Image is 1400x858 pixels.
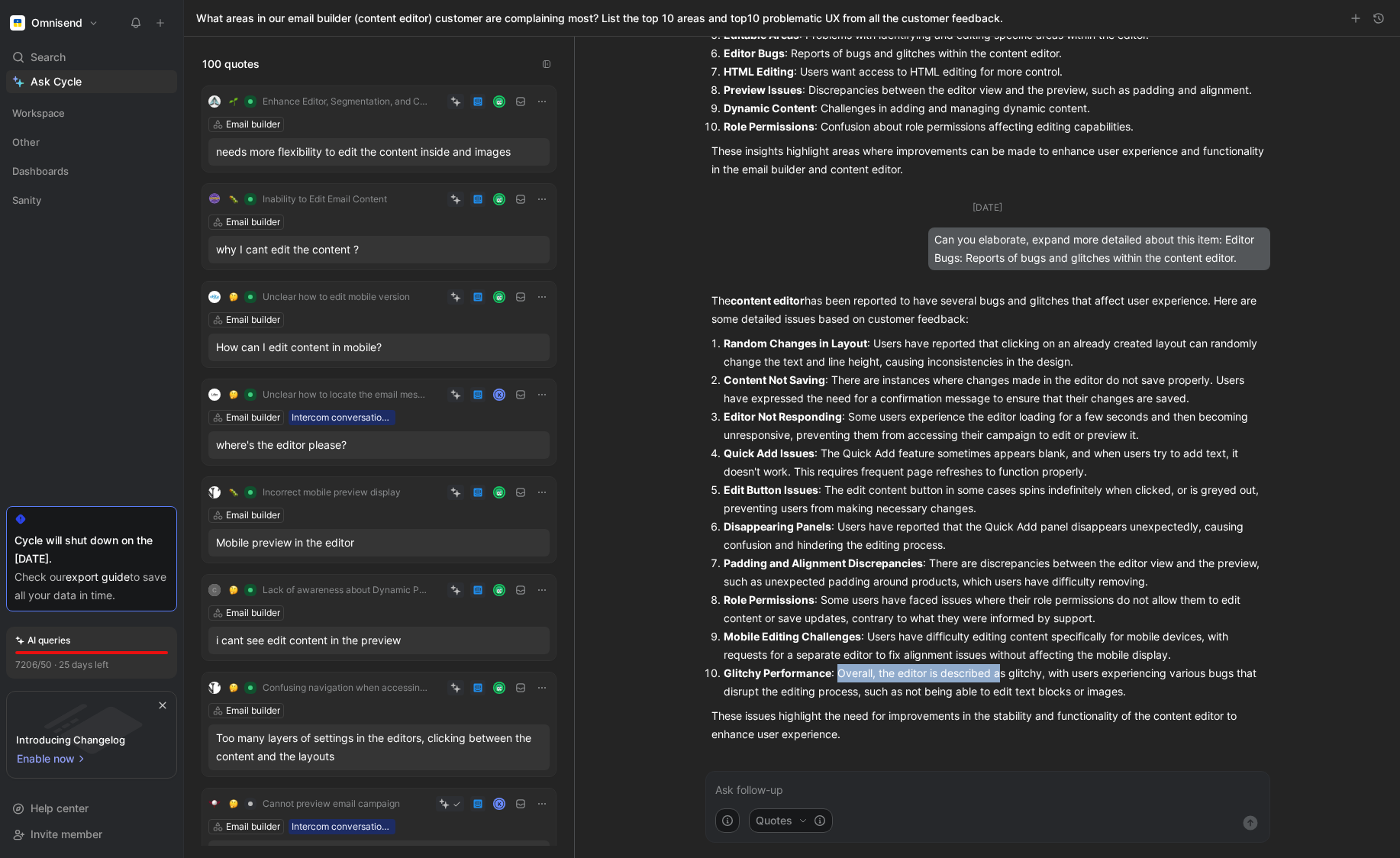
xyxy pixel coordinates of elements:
[224,483,406,502] button: 🐛Incorrect mobile preview display
[216,729,542,766] div: Too many layers of settings in the editors, clicking between the content and the layouts
[724,102,815,115] strong: Dynamic Content
[6,160,177,187] div: Dashboards
[495,390,505,400] div: K
[495,799,505,809] div: K
[208,682,221,694] img: logo
[724,373,825,386] strong: Content Not Saving
[229,799,238,808] img: 🤔
[15,568,169,605] div: Check our to save all your data in time.
[724,44,1264,63] li: : Reports of bugs and glitches within the content editor.
[216,338,542,356] div: How can I edit content in mobile?
[229,97,238,106] img: 🌱
[224,190,392,208] button: 🐛Inability to Edit Email Content
[724,627,1264,664] p: : Users have difficulty editing content specifically for mobile devices, with requests for a sepa...
[724,83,802,96] strong: Preview Issues
[724,518,1264,554] p: : Users have reported that the Quick Add panel disappears unexpectedly, causing confusion and hin...
[31,802,89,814] span: Help center
[724,520,831,533] strong: Disappearing Panels
[263,291,410,303] span: Unclear how to edit mobile version
[724,666,831,679] strong: Glitchy Performance
[216,240,542,259] div: why I cant edit the content ?
[263,798,400,810] span: Cannot preview email campaign
[6,823,177,846] div: Invite member
[495,683,505,693] img: avatar
[226,819,280,834] div: Email builder
[6,797,177,820] div: Help center
[6,189,177,216] div: Sanity
[724,118,1264,136] li: : Confusion about role permissions affecting editing capabilities.
[724,630,861,643] strong: Mobile Editing Challenges
[12,105,65,121] span: Workspace
[724,556,923,569] strong: Padding and Alignment Discrepancies
[724,591,1264,627] p: : Some users have faced issues where their role permissions do not allow them to edit content or ...
[224,679,434,697] button: 🤔Confusing navigation when accessing Layout settings
[226,312,280,327] div: Email builder
[495,292,505,302] img: avatar
[15,531,169,568] div: Cycle will shut down on the [DATE].
[263,682,428,694] span: Confusing navigation when accessing Layout settings
[724,481,1264,518] p: : The edit content button in some cases spins indefinitely when clicked, or is greyed out, preven...
[216,436,542,454] div: where's the editor please?
[6,46,177,69] div: Search
[226,410,280,425] div: Email builder
[202,55,260,73] span: 100 quotes
[724,593,815,606] strong: Role Permissions
[224,385,434,404] button: 🤔Unclear how to locate the email message editor
[10,15,25,31] img: Omnisend
[66,570,130,583] a: export guide
[229,390,238,399] img: 🤔
[724,447,815,460] strong: Quick Add Issues
[226,605,280,621] div: Email builder
[724,664,1264,701] p: : Overall, the editor is described as glitchy, with users experiencing various bugs that disrupt ...
[495,488,505,498] img: avatar
[292,819,392,834] div: Intercom conversation list between 25_06_16-06_24 paying brands 250625 - Conversation data 1 [DAT...
[216,534,542,552] div: Mobile preview in the editor
[711,292,1264,328] p: The has been reported to have several bugs and glitches that affect user experience. Here are som...
[224,288,415,306] button: 🤔Unclear how to edit mobile version
[495,195,505,205] img: avatar
[208,584,221,596] div: C
[16,731,125,749] div: Introducing Changelog
[229,585,238,595] img: 🤔
[208,798,221,810] img: logo
[711,707,1264,743] p: These issues highlight the need for improvements in the stability and functionality of the conten...
[263,95,428,108] span: Enhance Editor, Segmentation, and Campaign Organization Options
[749,808,833,833] button: Quotes
[6,70,177,93] a: Ask Cycle
[731,294,805,307] strong: content editor
[724,99,1264,118] li: : Challenges in adding and managing dynamic content.
[928,227,1270,270] div: Can you elaborate, expand more detailed about this item: Editor Bugs: Reports of bugs and glitche...
[208,389,221,401] img: logo
[724,65,794,78] strong: HTML Editing
[226,703,280,718] div: Email builder
[12,134,40,150] span: Other
[724,371,1264,408] p: : There are instances where changes made in the editor do not save properly. Users have expressed...
[495,585,505,595] img: avatar
[229,488,238,497] img: 🐛
[724,334,1264,371] p: : Users have reported that clicking on an already created layout can randomly change the text and...
[724,81,1264,99] li: : Discrepancies between the editor view and the preview, such as padding and alignment.
[20,692,163,769] img: bg-BLZuj68n.svg
[724,63,1264,81] li: : Users want access to HTML editing for more control.
[973,200,1002,215] div: [DATE]
[229,195,238,204] img: 🐛
[15,633,70,648] div: AI queries
[226,508,280,523] div: Email builder
[724,410,842,423] strong: Editor Not Responding
[6,102,177,124] div: Workspace
[6,189,177,211] div: Sanity
[15,657,108,673] div: 7206/50 · 25 days left
[12,192,41,208] span: Sanity
[711,142,1264,179] p: These insights highlight areas where improvements can be made to enhance user experience and func...
[12,163,69,179] span: Dashboards
[292,410,392,425] div: Intercom conversation list between 25_05_12-05_25 paying brands 250526 - conversation data [PHONE...
[6,12,102,34] button: OmnisendOmnisend
[229,292,238,302] img: 🤔
[208,193,221,205] img: logo
[724,444,1264,481] p: : The Quick Add feature sometimes appears blank, and when users try to add text, it doesn't work....
[226,117,280,132] div: Email builder
[208,486,221,498] img: logo
[6,160,177,182] div: Dashboards
[724,120,815,133] strong: Role Permissions
[724,337,867,350] strong: Random Changes in Layout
